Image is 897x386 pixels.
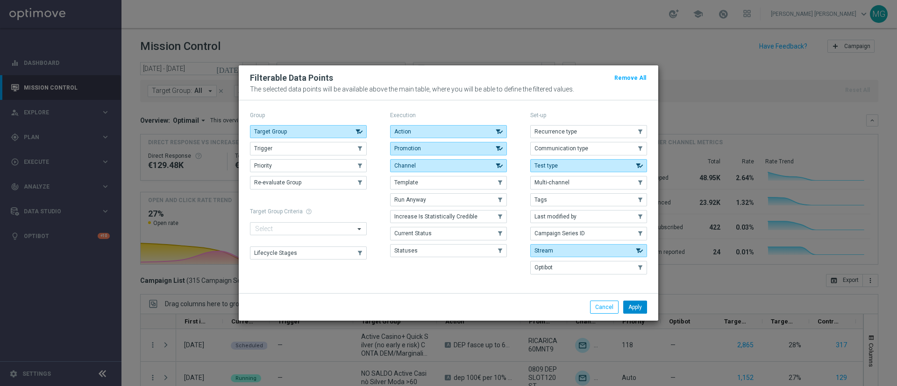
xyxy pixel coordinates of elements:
button: Remove All [613,73,647,83]
button: Promotion [390,142,507,155]
button: Priority [250,159,367,172]
button: Re-evaluate Group [250,176,367,189]
span: help_outline [306,208,312,215]
button: Trigger [250,142,367,155]
button: Channel [390,159,507,172]
span: Channel [394,162,416,169]
button: Multi-channel [530,176,647,189]
span: Stream [534,247,553,254]
button: Last modified by [530,210,647,223]
span: Trigger [254,145,272,152]
span: Optibot [534,264,553,271]
button: Increase Is Statistically Credible [390,210,507,223]
button: Statuses [390,244,507,257]
button: Target Group [250,125,367,138]
button: Recurrence type [530,125,647,138]
span: Recurrence type [534,128,577,135]
span: Lifecycle Stages [254,250,297,256]
button: Cancel [590,301,619,314]
button: Tags [530,193,647,206]
span: Action [394,128,411,135]
button: Test type [530,159,647,172]
p: Group [250,112,367,119]
button: Lifecycle Stages [250,246,367,260]
span: Campaign Series ID [534,230,585,237]
p: Set-up [530,112,647,119]
span: Promotion [394,145,421,152]
button: Campaign Series ID [530,227,647,240]
button: Stream [530,244,647,257]
span: Communication type [534,145,588,152]
span: Template [394,179,418,186]
span: Statuses [394,247,418,254]
button: Action [390,125,507,138]
button: Template [390,176,507,189]
button: Run Anyway [390,193,507,206]
span: Run Anyway [394,197,426,203]
span: Multi-channel [534,179,570,186]
span: Last modified by [534,213,577,220]
span: Priority [254,162,272,169]
span: Current Status [394,230,432,237]
span: Increase Is Statistically Credible [394,213,477,220]
button: Communication type [530,142,647,155]
p: Execution [390,112,507,119]
span: Tags [534,197,547,203]
button: Optibot [530,261,647,274]
span: Re-evaluate Group [254,179,301,186]
button: Current Status [390,227,507,240]
h2: Filterable Data Points [250,72,333,84]
span: Target Group [254,128,287,135]
h1: Target Group Criteria [250,208,367,215]
button: Apply [623,301,647,314]
span: Test type [534,162,558,169]
p: The selected data points will be available above the main table, where you will be able to define... [250,85,647,93]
